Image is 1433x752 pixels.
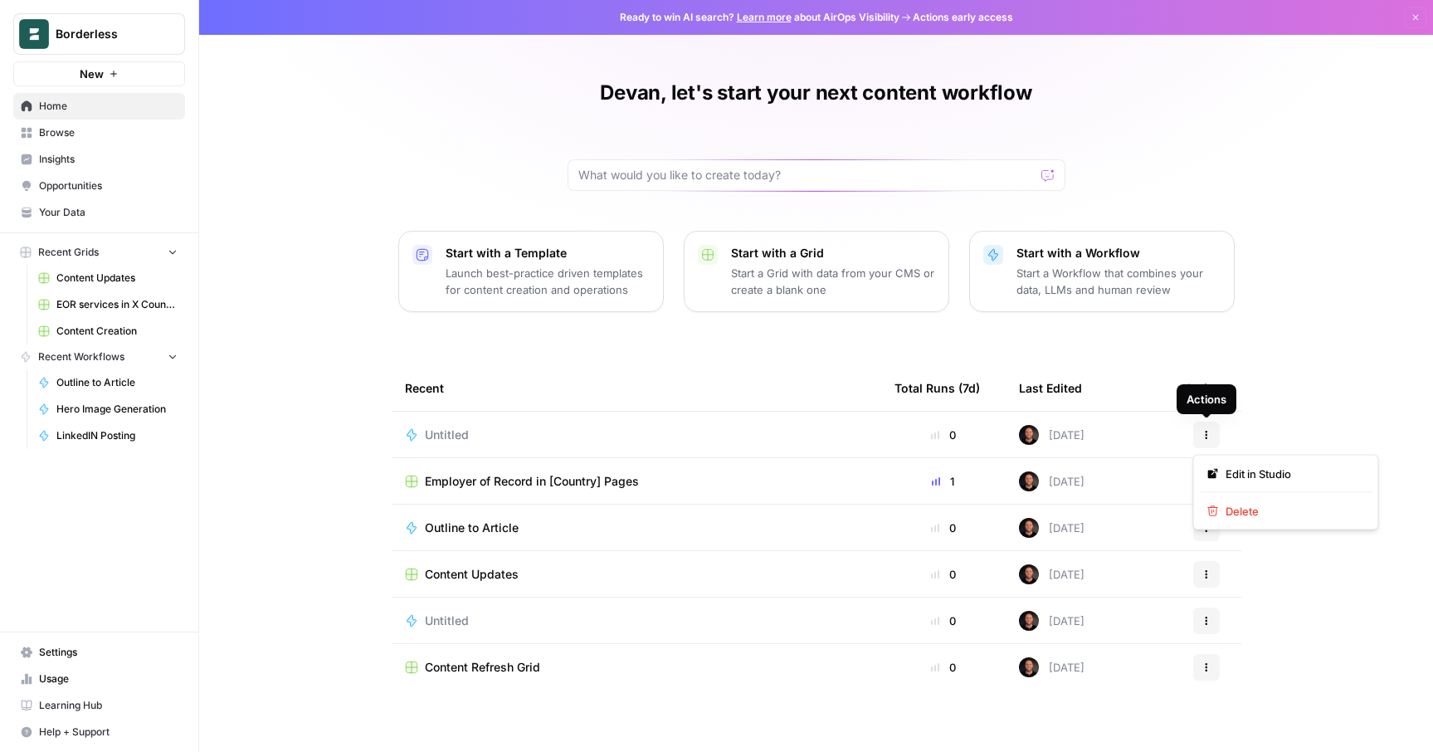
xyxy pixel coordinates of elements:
[56,375,178,390] span: Outline to Article
[39,125,178,140] span: Browse
[39,725,178,740] span: Help + Support
[56,428,178,443] span: LinkedIN Posting
[13,719,185,745] button: Help + Support
[894,520,992,536] div: 0
[1019,564,1039,584] img: eu7dk7ikjikpmnmm9h80gf881ba6
[56,324,178,339] span: Content Creation
[731,245,935,261] p: Start with a Grid
[425,427,469,443] span: Untitled
[405,659,868,676] a: Content Refresh Grid
[405,613,868,629] a: Untitled
[894,473,992,490] div: 1
[31,396,185,422] a: Hero Image Generation
[1019,471,1084,491] div: [DATE]
[39,645,178,660] span: Settings
[405,520,868,536] a: Outline to Article
[13,173,185,199] a: Opportunities
[13,61,185,86] button: New
[425,659,540,676] span: Content Refresh Grid
[405,473,868,490] a: Employer of Record in [Country] Pages
[894,566,992,583] div: 0
[39,152,178,167] span: Insights
[425,473,639,490] span: Employer of Record in [Country] Pages
[405,566,868,583] a: Content Updates
[39,671,178,686] span: Usage
[56,297,178,312] span: EOR services in X Country
[737,11,792,23] a: Learn more
[1019,611,1084,631] div: [DATE]
[425,613,469,629] span: Untitled
[425,520,519,536] span: Outline to Article
[405,365,868,411] div: Recent
[13,240,185,265] button: Recent Grids
[446,245,650,261] p: Start with a Template
[684,231,949,312] button: Start with a GridStart a Grid with data from your CMS or create a blank one
[13,199,185,226] a: Your Data
[1019,657,1084,677] div: [DATE]
[31,369,185,396] a: Outline to Article
[38,349,124,364] span: Recent Workflows
[39,99,178,114] span: Home
[31,291,185,318] a: EOR services in X Country
[1019,365,1082,411] div: Last Edited
[13,146,185,173] a: Insights
[13,13,185,55] button: Workspace: Borderless
[969,231,1235,312] button: Start with a WorkflowStart a Workflow that combines your data, LLMs and human review
[425,566,519,583] span: Content Updates
[38,245,99,260] span: Recent Grids
[1185,365,1229,411] div: Actions
[1019,518,1039,538] img: eu7dk7ikjikpmnmm9h80gf881ba6
[1226,466,1358,482] span: Edit in Studio
[446,265,650,298] p: Launch best-practice driven templates for content creation and operations
[13,666,185,692] a: Usage
[1019,518,1084,538] div: [DATE]
[1019,564,1084,584] div: [DATE]
[398,231,664,312] button: Start with a TemplateLaunch best-practice driven templates for content creation and operations
[1016,265,1221,298] p: Start a Workflow that combines your data, LLMs and human review
[1019,425,1084,445] div: [DATE]
[600,80,1031,106] h1: Devan, let's start your next content workflow
[578,167,1035,183] input: What would you like to create today?
[894,659,992,676] div: 0
[56,402,178,417] span: Hero Image Generation
[39,205,178,220] span: Your Data
[31,265,185,291] a: Content Updates
[894,613,992,629] div: 0
[1019,657,1039,677] img: eu7dk7ikjikpmnmm9h80gf881ba6
[894,427,992,443] div: 0
[894,365,980,411] div: Total Runs (7d)
[405,427,868,443] a: Untitled
[31,422,185,449] a: LinkedIN Posting
[39,698,178,713] span: Learning Hub
[39,178,178,193] span: Opportunities
[13,639,185,666] a: Settings
[1019,471,1039,491] img: eu7dk7ikjikpmnmm9h80gf881ba6
[13,692,185,719] a: Learning Hub
[913,10,1013,25] span: Actions early access
[56,271,178,286] span: Content Updates
[80,66,104,82] span: New
[19,19,49,49] img: Borderless Logo
[1016,245,1221,261] p: Start with a Workflow
[13,93,185,120] a: Home
[56,26,156,42] span: Borderless
[13,120,185,146] a: Browse
[1019,425,1039,445] img: eu7dk7ikjikpmnmm9h80gf881ba6
[1226,503,1358,520] span: Delete
[620,10,899,25] span: Ready to win AI search? about AirOps Visibility
[13,344,185,369] button: Recent Workflows
[31,318,185,344] a: Content Creation
[1019,611,1039,631] img: eu7dk7ikjikpmnmm9h80gf881ba6
[731,265,935,298] p: Start a Grid with data from your CMS or create a blank one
